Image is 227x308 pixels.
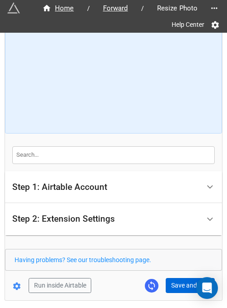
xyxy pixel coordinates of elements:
div: Step 2: Extension Settings [12,214,115,224]
iframe: How to Resize Images on Airtable in Bulk! [14,21,214,126]
input: Search... [12,146,215,164]
button: Save and Run [166,278,215,293]
nav: breadcrumb [33,3,207,14]
img: miniextensions-icon.73ae0678.png [7,2,20,15]
a: Forward [94,3,138,14]
div: Step 2: Extension Settings [5,203,222,235]
a: Help Center [165,16,211,33]
span: Forward [98,3,133,14]
div: Open Intercom Messenger [196,277,218,299]
li: / [87,4,90,13]
span: Resize Photo [152,3,203,14]
a: Having problems? See our troubleshooting page. [15,256,151,263]
div: Step 1: Airtable Account [5,171,222,204]
div: Home [42,3,74,14]
li: / [141,4,144,13]
button: Run inside Airtable [29,278,91,293]
a: Home [33,3,84,14]
div: Step 1: Airtable Account [12,183,107,192]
